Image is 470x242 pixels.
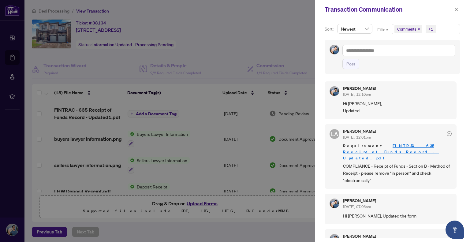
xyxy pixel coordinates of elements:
span: close [454,7,458,12]
span: Hi [PERSON_NAME], Updated the form [343,212,452,219]
p: Filter: [377,26,389,33]
span: Comments [397,26,416,32]
span: [DATE], 12:10pm [343,92,371,97]
button: Post [342,59,359,69]
div: +1 [428,26,433,32]
span: Comments [394,25,422,33]
span: COMPLIANCE - Receipt of Funds - Section B - Method of Receipt - please remove "in person" and che... [343,162,452,184]
span: Newest [341,24,369,33]
button: Open asap [446,221,464,239]
div: Transaction Communication [325,5,452,14]
img: Profile Icon [330,199,339,208]
p: Sort: [325,26,335,32]
h5: [PERSON_NAME] [343,129,376,133]
a: FINTRAC - 635 Receipt of Funds Record - Updated.pdf [343,143,439,161]
h5: [PERSON_NAME] [343,199,376,203]
span: close [417,28,420,31]
h5: [PERSON_NAME] [343,234,376,238]
h5: [PERSON_NAME] [343,86,376,91]
span: [DATE], 07:06pm [343,204,371,209]
span: Requirement - [343,143,452,161]
img: Profile Icon [330,87,339,96]
span: Hi [PERSON_NAME], Updated [343,100,452,114]
span: [DATE], 12:01pm [343,135,371,140]
span: LA [331,130,338,138]
span: check-circle [447,131,452,136]
img: Profile Icon [330,45,339,54]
